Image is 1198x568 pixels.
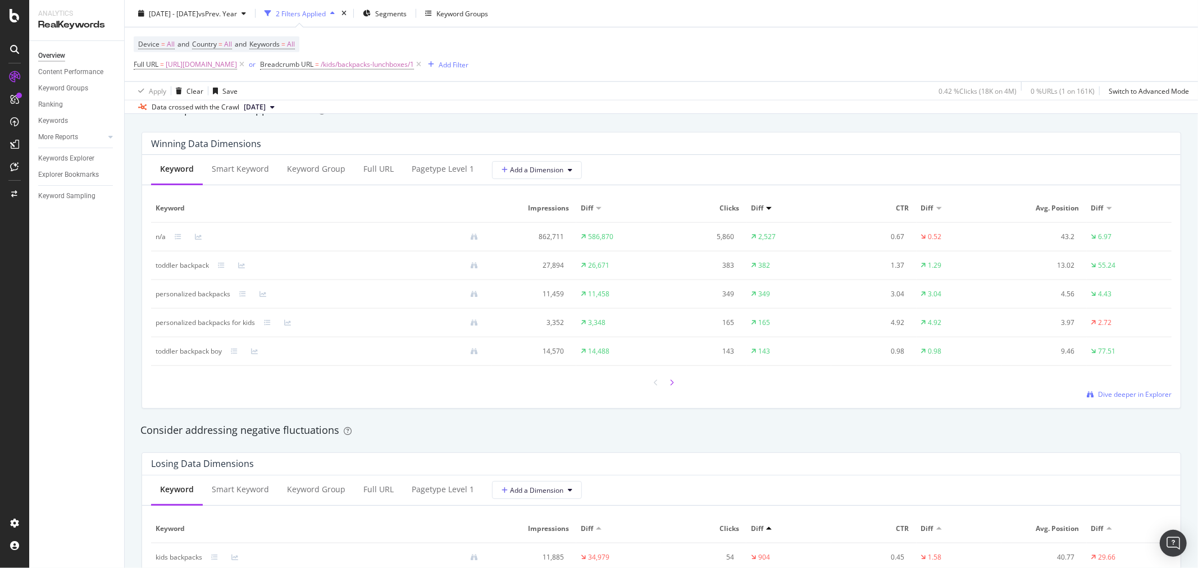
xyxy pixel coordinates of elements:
div: times [339,8,349,19]
span: CTR [836,524,909,534]
button: Keyword Groups [421,4,493,22]
div: 14,488 [588,346,609,356]
div: Consider addressing negative fluctuations [140,423,1182,438]
div: RealKeywords [38,19,115,31]
div: 143 [666,346,734,356]
div: or [249,59,256,69]
div: toddler backpack [156,260,209,271]
div: 383 [666,260,734,271]
button: Add a Dimension [492,161,582,179]
div: Open Intercom Messenger [1160,530,1187,557]
div: Save [222,86,238,95]
div: 11,885 [496,552,564,562]
div: 0.98 [836,346,904,356]
div: 2 Filters Applied [276,8,326,18]
div: 34,979 [588,552,609,562]
div: 0.67 [836,232,904,242]
span: [URL][DOMAIN_NAME] [166,57,237,72]
div: Smart Keyword [212,163,269,175]
button: 2 Filters Applied [260,4,339,22]
span: = [281,39,285,49]
div: Apply [149,86,166,95]
button: Save [208,82,238,100]
div: 43.2 [1006,232,1074,242]
span: /kids/backpacks-lunchboxes/1 [321,57,414,72]
div: Content Performance [38,66,103,78]
div: 0 % URLs ( 1 on 161K ) [1031,86,1095,95]
button: [DATE] - [DATE]vsPrev. Year [134,4,250,22]
div: toddler backpack boy [156,346,222,356]
div: 3,348 [588,318,605,328]
div: 3.04 [928,289,942,299]
div: Keyword Groups [436,8,488,18]
span: Avg. Position [1006,524,1079,534]
button: [DATE] [239,100,279,114]
span: Diff [1091,524,1104,534]
span: Clicks [666,524,739,534]
span: Diff [581,203,593,213]
div: Explorer Bookmarks [38,169,99,181]
div: 165 [758,318,770,328]
div: kids backpacks [156,552,202,562]
div: Keywords [38,115,68,127]
div: Data crossed with the Crawl [152,102,239,112]
div: 349 [666,289,734,299]
span: and [177,39,189,49]
span: Keyword [156,524,484,534]
div: Analytics [38,9,115,19]
div: 4.92 [928,318,942,328]
a: Keywords Explorer [38,153,116,164]
div: Keyword Group [287,484,345,495]
div: Winning Data Dimensions [151,138,261,149]
div: Add Filter [439,59,468,69]
div: 26,671 [588,260,609,271]
a: Explorer Bookmarks [38,169,116,181]
span: Diff [921,203,933,213]
span: All [167,36,175,52]
a: Ranking [38,99,116,111]
div: 165 [666,318,734,328]
div: 349 [758,289,770,299]
div: Keyword Groups [38,83,88,94]
div: 143 [758,346,770,356]
span: = [161,39,165,49]
div: 2,527 [758,232,776,242]
div: 40.77 [1006,552,1074,562]
span: Keyword [156,203,484,213]
button: Clear [171,82,203,100]
div: 54 [666,552,734,562]
div: 3.04 [836,289,904,299]
div: n/a [156,232,166,242]
div: 3.97 [1006,318,1074,328]
span: Country [192,39,217,49]
div: 9.46 [1006,346,1074,356]
div: 11,458 [588,289,609,299]
div: 0.42 % Clicks ( 18K on 4M ) [939,86,1017,95]
span: Dive deeper in Explorer [1098,390,1172,399]
span: and [235,39,247,49]
span: Clicks [666,203,739,213]
a: Keyword Sampling [38,190,116,202]
div: 3,352 [496,318,564,328]
div: Keyword [160,163,194,175]
a: Overview [38,50,116,62]
span: Diff [751,203,763,213]
div: 1.58 [928,552,942,562]
span: Add a Dimension [502,485,563,495]
button: Switch to Advanced Mode [1104,82,1189,100]
a: More Reports [38,131,105,143]
div: 4.92 [836,318,904,328]
span: [DATE] - [DATE] [149,8,198,18]
div: 0.98 [928,346,942,356]
div: 6.97 [1099,232,1112,242]
div: 77.51 [1099,346,1116,356]
div: 14,570 [496,346,564,356]
a: Dive deeper in Explorer [1087,390,1172,399]
span: = [218,39,222,49]
div: Ranking [38,99,63,111]
a: Content Performance [38,66,116,78]
div: Keyword [160,484,194,495]
button: Segments [358,4,411,22]
div: 2.72 [1099,318,1112,328]
span: Device [138,39,160,49]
